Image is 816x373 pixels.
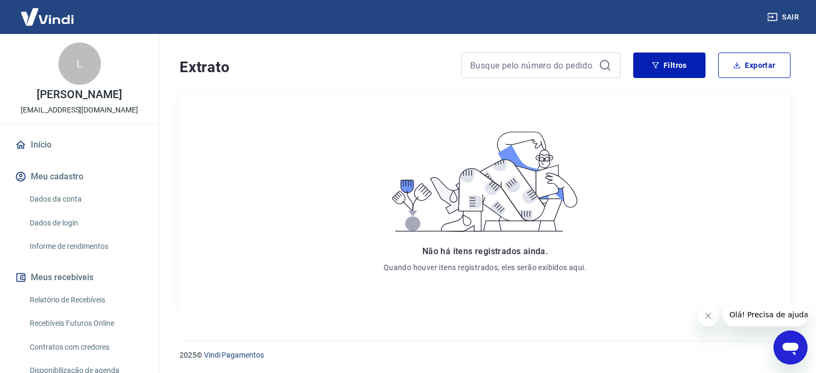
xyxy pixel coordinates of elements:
button: Meus recebíveis [13,266,146,289]
div: L [58,42,101,85]
a: Dados da conta [25,188,146,210]
h4: Extrato [180,57,448,78]
iframe: Mensagem da empresa [723,303,807,326]
button: Sair [765,7,803,27]
p: [EMAIL_ADDRESS][DOMAIN_NAME] [21,105,138,116]
input: Busque pelo número do pedido [470,57,594,73]
a: Vindi Pagamentos [204,351,264,359]
button: Meu cadastro [13,165,146,188]
p: Quando houver itens registrados, eles serão exibidos aqui. [384,262,586,273]
p: [PERSON_NAME] [37,89,122,100]
a: Contratos com credores [25,336,146,358]
a: Informe de rendimentos [25,236,146,257]
a: Início [13,133,146,157]
span: Olá! Precisa de ajuda? [6,7,89,16]
button: Filtros [633,53,705,78]
iframe: Botão para abrir a janela de mensagens [773,331,807,365]
iframe: Fechar mensagem [698,305,719,326]
a: Relatório de Recebíveis [25,289,146,311]
img: Vindi [13,1,82,33]
span: Não há itens registrados ainda. [422,246,548,256]
a: Recebíveis Futuros Online [25,313,146,334]
p: 2025 © [180,350,790,361]
a: Dados de login [25,212,146,234]
button: Exportar [718,53,790,78]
